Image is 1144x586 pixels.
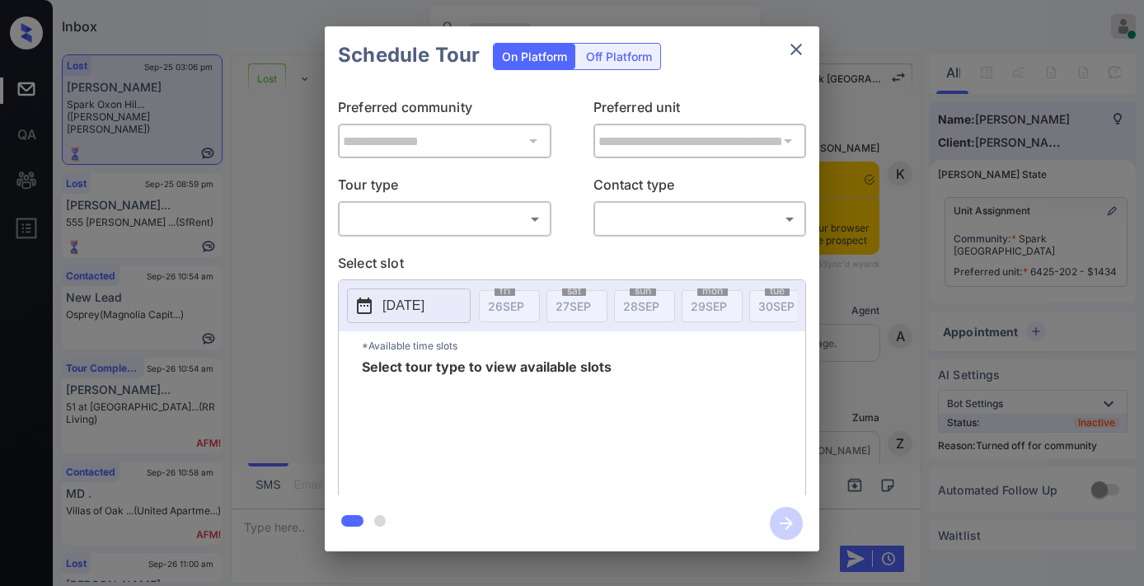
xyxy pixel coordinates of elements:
[347,288,471,323] button: [DATE]
[325,26,493,84] h2: Schedule Tour
[362,331,805,360] p: *Available time slots
[578,44,660,69] div: Off Platform
[780,33,813,66] button: close
[362,360,612,492] span: Select tour type to view available slots
[338,175,551,201] p: Tour type
[338,97,551,124] p: Preferred community
[494,44,575,69] div: On Platform
[382,296,424,316] p: [DATE]
[593,97,807,124] p: Preferred unit
[338,253,806,279] p: Select slot
[593,175,807,201] p: Contact type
